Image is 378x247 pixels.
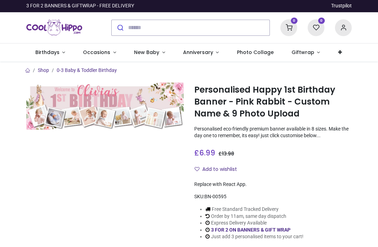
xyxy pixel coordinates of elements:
div: Replace with React App. [194,181,352,188]
i: Add to wishlist [195,167,199,172]
a: Shop [38,67,49,73]
a: 0-3 Baby & Toddler Birthday [57,67,117,73]
a: Anniversary [174,44,228,62]
sup: 0 [291,18,297,24]
li: Express Delivery Available [205,220,303,227]
a: Logo of Cool Hippo [26,18,82,38]
a: Trustpilot [331,2,352,9]
div: 3 FOR 2 BANNERS & GIFTWRAP - FREE DELIVERY [26,2,134,9]
a: 0 [280,24,297,30]
li: Free Standard Tracked Delivery [205,206,303,213]
button: Add to wishlistAdd to wishlist [194,163,243,175]
p: Personalised eco-friendly premium banner available in 8 sizes. Make the day one to remember, its ... [194,126,352,139]
h1: Personalised Happy 1st Birthday Banner - Pink Rabbit - Custom Name & 9 Photo Upload [194,84,352,120]
span: £ [194,148,215,158]
li: Order by 11am, same day dispatch [205,213,303,220]
span: Birthdays [35,49,59,56]
a: New Baby [125,44,174,62]
span: 13.98 [222,150,234,157]
a: Birthdays [26,44,74,62]
li: Just add 3 personalised items to your cart! [205,233,303,240]
span: £ [218,150,234,157]
span: New Baby [134,49,159,56]
span: Photo Collage [237,49,274,56]
img: Personalised Happy 1st Birthday Banner - Pink Rabbit - Custom Name & 9 Photo Upload [26,82,184,130]
sup: 0 [318,18,325,24]
a: Occasions [74,44,125,62]
div: SKU: [194,193,352,200]
span: Giftwrap [292,49,314,56]
button: Submit [112,20,128,35]
img: Cool Hippo [26,18,82,38]
span: 6.99 [199,148,215,158]
a: 0 [308,24,324,30]
span: Anniversary [183,49,213,56]
a: Giftwrap [282,44,329,62]
span: BN-00595 [204,194,226,199]
span: Occasions [83,49,110,56]
a: 3 FOR 2 ON BANNERS & GIFT WRAP [211,227,290,233]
